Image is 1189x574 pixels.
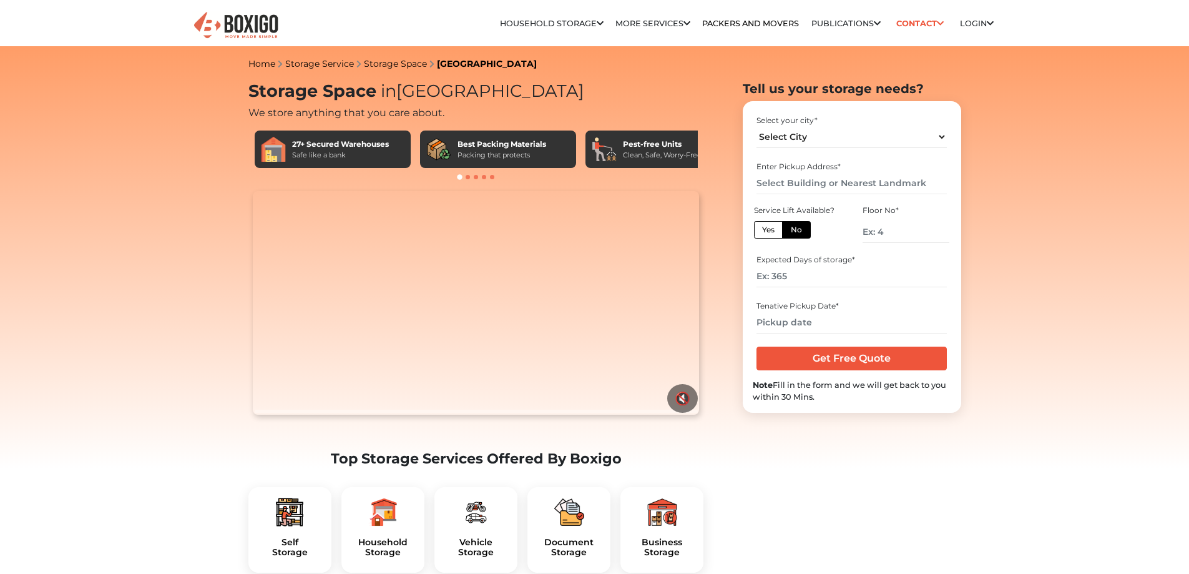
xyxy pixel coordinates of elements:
[554,497,584,527] img: boxigo_packers_and_movers_plan
[754,221,783,239] label: Yes
[261,137,286,162] img: 27+ Secured Warehouses
[863,205,949,216] div: Floor No
[756,115,947,126] div: Select your city
[756,347,947,370] input: Get Free Quote
[258,537,321,558] a: SelfStorage
[457,139,546,150] div: Best Packing Materials
[351,537,414,558] a: HouseholdStorage
[756,312,947,334] input: Pickup date
[248,81,704,102] h1: Storage Space
[248,450,704,467] h2: Top Storage Services Offered By Boxigo
[630,537,693,558] h5: Business Storage
[623,139,702,150] div: Pest-free Units
[537,537,600,558] h5: Document Storage
[275,497,305,527] img: boxigo_packers_and_movers_plan
[376,81,584,101] span: [GEOGRAPHIC_DATA]
[753,380,773,390] b: Note
[444,537,507,558] a: VehicleStorage
[702,19,799,28] a: Packers and Movers
[592,137,617,162] img: Pest-free Units
[192,11,280,41] img: Boxigo
[461,497,491,527] img: boxigo_packers_and_movers_plan
[615,19,690,28] a: More services
[248,58,275,69] a: Home
[426,137,451,162] img: Best Packing Materials
[756,254,947,265] div: Expected Days of storage
[537,537,600,558] a: DocumentStorage
[437,58,537,69] a: [GEOGRAPHIC_DATA]
[811,19,881,28] a: Publications
[351,537,414,558] h5: Household Storage
[647,497,677,527] img: boxigo_packers_and_movers_plan
[782,221,811,239] label: No
[292,139,389,150] div: 27+ Secured Warehouses
[667,384,698,413] button: 🔇
[960,19,994,28] a: Login
[457,150,546,161] div: Packing that protects
[623,150,702,161] div: Clean, Safe, Worry-Free
[754,205,840,216] div: Service Lift Available?
[285,58,354,69] a: Storage Service
[756,172,947,194] input: Select Building or Nearest Landmark
[756,161,947,172] div: Enter Pickup Address
[753,379,951,403] div: Fill in the form and we will get back to you within 30 Mins.
[258,537,321,558] h5: Self Storage
[756,300,947,312] div: Tenative Pickup Date
[743,81,961,96] h2: Tell us your storage needs?
[893,14,948,33] a: Contact
[863,221,949,243] input: Ex: 4
[364,58,427,69] a: Storage Space
[756,265,947,287] input: Ex: 365
[248,107,444,119] span: We store anything that you care about.
[292,150,389,161] div: Safe like a bank
[253,191,699,415] video: Your browser does not support the video tag.
[381,81,396,101] span: in
[444,537,507,558] h5: Vehicle Storage
[500,19,604,28] a: Household Storage
[630,537,693,558] a: BusinessStorage
[368,497,398,527] img: boxigo_packers_and_movers_plan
